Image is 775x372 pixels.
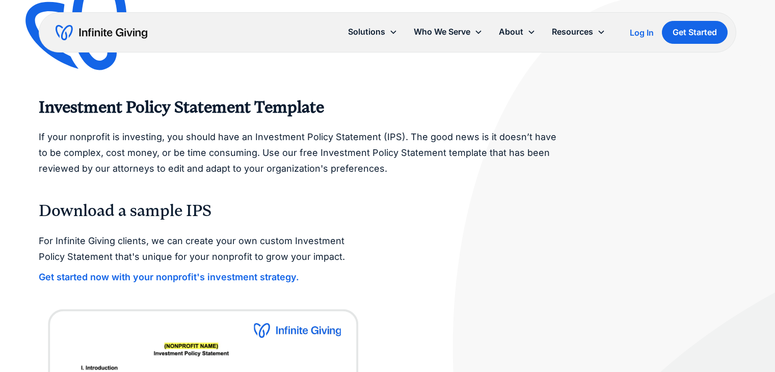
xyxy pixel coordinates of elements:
div: About [499,25,523,39]
h3: Download a sample IPS [39,201,736,221]
a: Log In [630,26,654,39]
div: About [491,21,544,43]
div: Solutions [348,25,385,39]
div: Who We Serve [406,21,491,43]
div: Solutions [340,21,406,43]
strong: Investment Policy Statement Template [39,98,324,117]
div: Log In [630,29,654,37]
div: Resources [552,25,593,39]
a: home [56,24,147,41]
div: Resources [544,21,613,43]
p: For Infinite Giving clients, we can create your own custom Investment Policy Statement that's uni... [39,233,367,264]
div: Who We Serve [414,25,470,39]
a: Get Started [662,21,728,44]
p: If your nonprofit is investing, you should have an Investment Policy Statement (IPS). The good ne... [39,129,560,176]
a: Get started now with your nonprofit's investment strategy. [39,272,299,282]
